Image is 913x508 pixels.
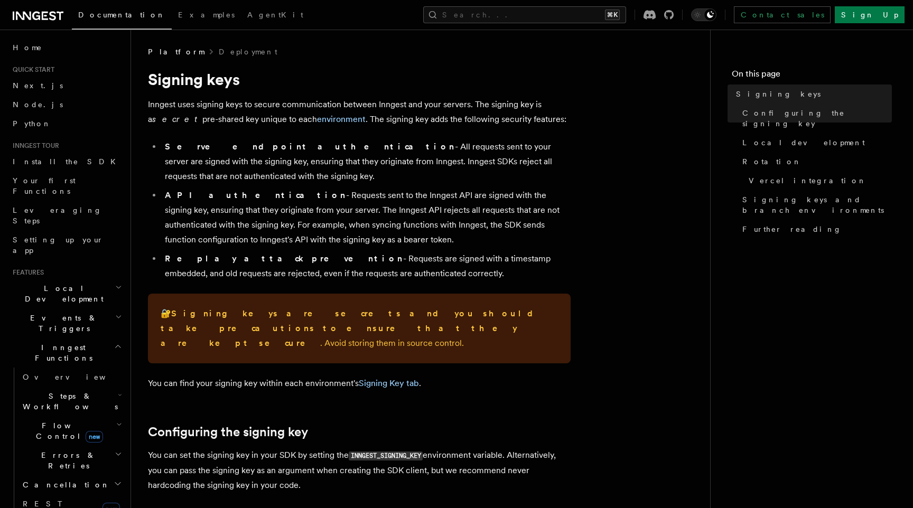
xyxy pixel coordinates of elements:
span: Home [13,42,42,53]
span: Leveraging Steps [13,206,102,225]
span: Inngest Functions [8,342,114,363]
a: Python [8,114,124,133]
a: Configuring the signing key [148,425,308,439]
span: Cancellation [18,479,110,490]
span: Overview [23,373,132,381]
span: Vercel integration [749,175,867,186]
h1: Signing keys [148,70,571,89]
span: Features [8,268,44,277]
a: Examples [172,3,241,29]
span: Examples [178,11,235,19]
span: Platform [148,46,204,57]
kbd: ⌘K [605,10,620,20]
span: Further reading [742,224,842,234]
strong: Serve endpoint authentication [165,142,455,152]
span: Python [13,119,51,128]
li: - Requests sent to the Inngest API are signed with the signing key, ensuring that they originate ... [162,188,571,247]
a: Further reading [738,220,892,239]
button: Local Development [8,279,124,308]
button: Steps & Workflows [18,387,124,416]
p: You can find your signing key within each environment's . [148,376,571,391]
a: Local development [738,133,892,152]
span: Rotation [742,156,802,167]
button: Errors & Retries [18,446,124,475]
button: Cancellation [18,475,124,494]
strong: Replay attack prevention [165,253,403,264]
span: Signing keys [736,89,821,99]
span: Quick start [8,65,54,74]
code: INNGEST_SIGNING_KEY [349,451,423,460]
span: Your first Functions [13,176,76,195]
a: Node.js [8,95,124,114]
em: secret [152,114,202,124]
span: Errors & Retries [18,450,115,471]
strong: API authentication [165,190,346,200]
a: Your first Functions [8,171,124,201]
a: Contact sales [734,6,831,23]
p: You can set the signing key in your SDK by setting the environment variable. Alternatively, you c... [148,448,571,493]
li: - Requests are signed with a timestamp embedded, and old requests are rejected, even if the reque... [162,251,571,281]
a: Setting up your app [8,230,124,260]
a: Leveraging Steps [8,201,124,230]
p: 🔐 . Avoid storing them in source control. [161,306,558,351]
button: Events & Triggers [8,308,124,338]
a: Configuring the signing key [738,104,892,133]
button: Inngest Functions [8,338,124,368]
a: Install the SDK [8,152,124,171]
span: Configuring the signing key [742,108,892,129]
span: Node.js [13,100,63,109]
a: Documentation [72,3,172,30]
a: Deployment [219,46,277,57]
a: Vercel integration [744,171,892,190]
a: Signing keys and branch environments [738,190,892,220]
p: Inngest uses signing keys to secure communication between Inngest and your servers. The signing k... [148,97,571,127]
a: Signing Key tab [359,378,419,388]
a: Rotation [738,152,892,171]
a: Overview [18,368,124,387]
a: AgentKit [241,3,310,29]
span: Setting up your app [13,236,104,255]
h4: On this page [732,68,892,84]
span: Signing keys and branch environments [742,194,892,215]
button: Search...⌘K [423,6,626,23]
span: AgentKit [247,11,303,19]
li: - All requests sent to your server are signed with the signing key, ensuring that they originate ... [162,139,571,184]
span: Inngest tour [8,142,59,150]
span: Flow Control [18,420,116,441]
button: Toggle dark mode [691,8,716,21]
span: Next.js [13,81,63,90]
a: Sign Up [835,6,905,23]
span: Steps & Workflows [18,391,118,412]
a: Next.js [8,76,124,95]
span: Local development [742,137,865,148]
span: Local Development [8,283,115,304]
button: Flow Controlnew [18,416,124,446]
a: Home [8,38,124,57]
span: Events & Triggers [8,313,115,334]
a: environment [317,114,366,124]
a: Signing keys [732,84,892,104]
span: Install the SDK [13,157,122,166]
span: new [86,431,103,443]
span: Documentation [78,11,165,19]
strong: Signing keys are secrets and you should take precautions to ensure that they are kept secure [161,308,542,348]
